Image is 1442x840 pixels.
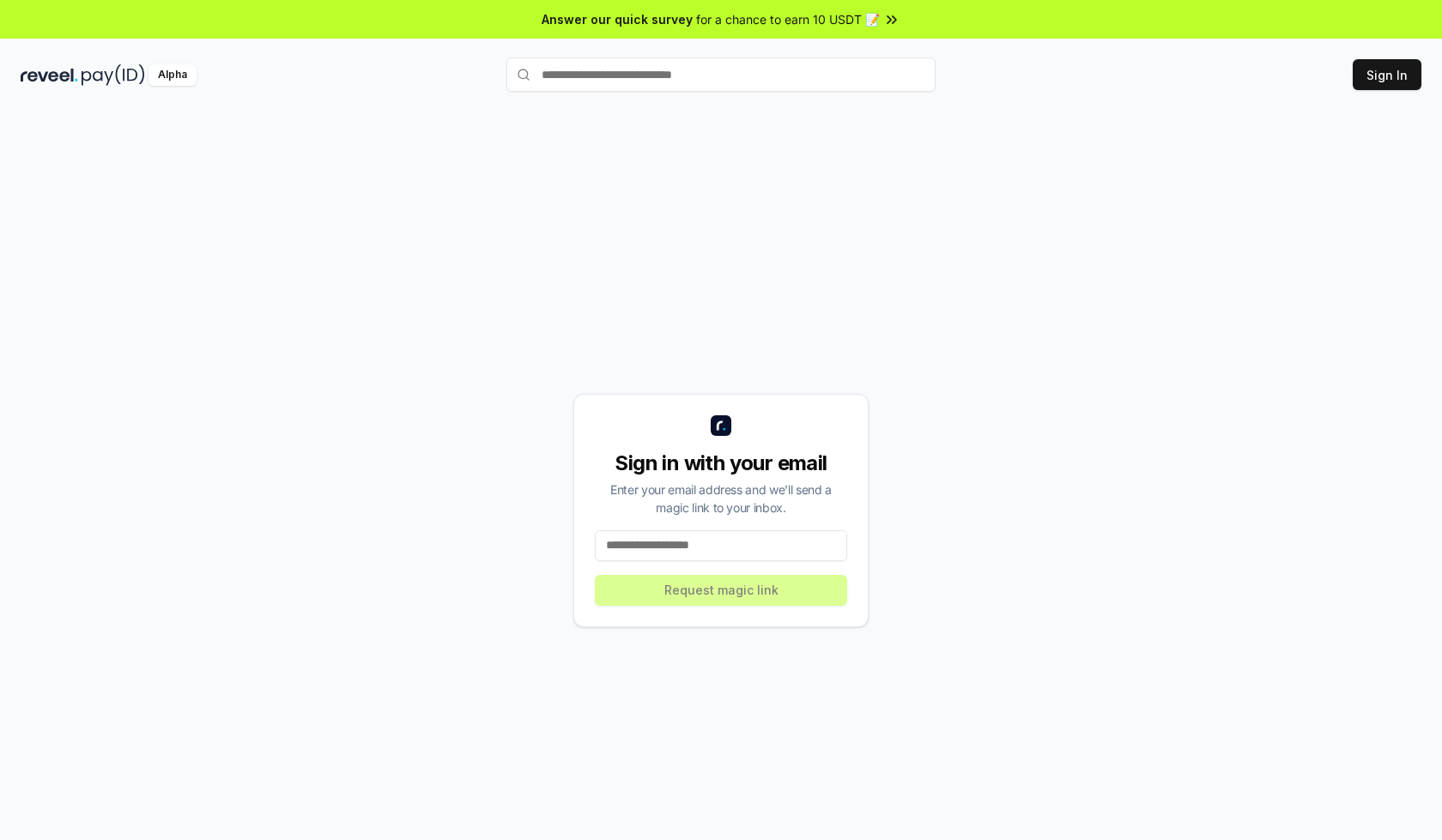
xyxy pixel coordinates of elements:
[542,10,693,28] span: Answer our quick survey
[696,10,880,28] span: for a chance to earn 10 USDT 📝
[1353,59,1421,90] button: Sign In
[21,64,78,86] img: reveel_dark
[82,64,145,86] img: pay_id
[711,415,731,436] img: logo_small
[148,64,197,86] div: Alpha
[595,450,847,477] div: Sign in with your email
[595,480,847,517] div: Enter your email address and we’ll send a magic link to your inbox.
